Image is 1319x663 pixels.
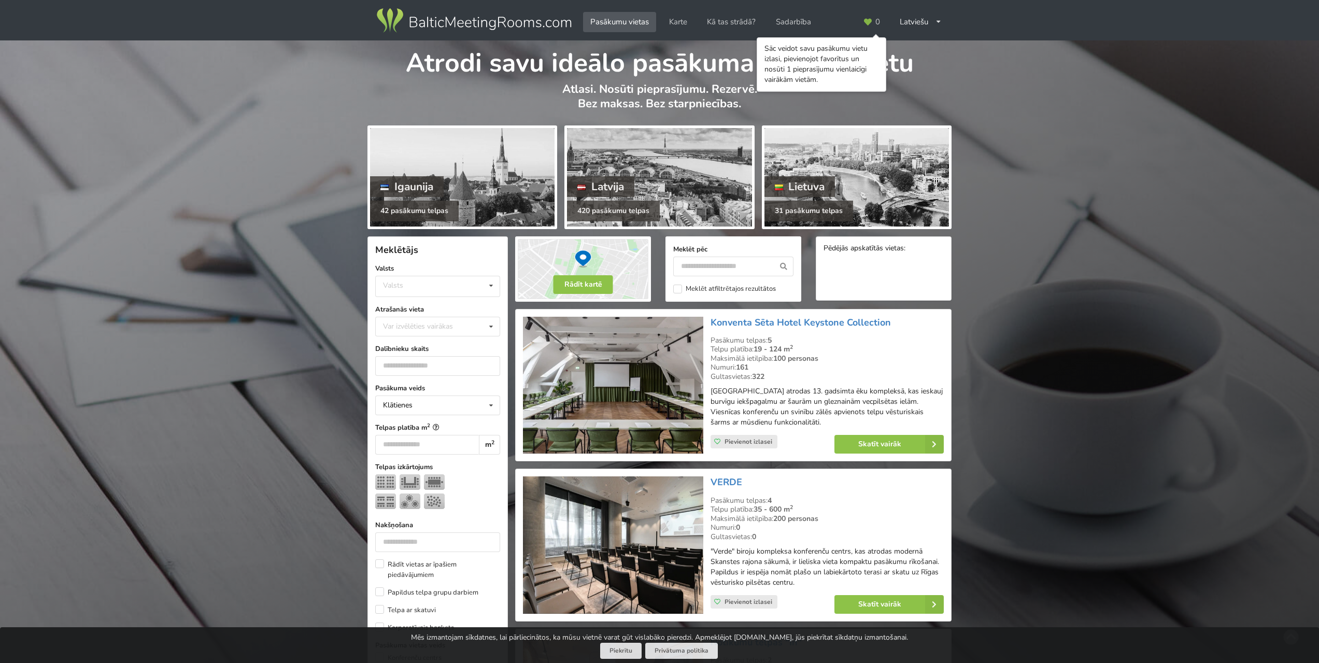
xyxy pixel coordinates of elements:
[400,474,420,490] img: U-Veids
[375,6,573,35] img: Baltic Meeting Rooms
[375,383,500,393] label: Pasākuma veids
[564,125,754,229] a: Latvija 420 pasākumu telpas
[790,343,793,351] sup: 2
[491,439,494,446] sup: 2
[645,643,718,659] a: Privātuma politika
[583,12,656,32] a: Pasākumu vietas
[523,476,703,614] img: Konferenču centrs | Rīga | VERDE
[769,12,818,32] a: Sadarbība
[600,643,642,659] button: Piekrītu
[711,316,891,329] a: Konventa Sēta Hotel Keystone Collection
[754,504,793,514] strong: 35 - 600 m
[768,335,772,345] strong: 5
[875,18,880,26] span: 0
[754,344,793,354] strong: 19 - 124 m
[711,386,944,428] p: [GEOGRAPHIC_DATA] atrodas 13. gadsimta ēku kompleksā, kas ieskauj burvīgu iekšpagalmu ar šaurām u...
[764,44,878,85] div: Sāc veidot savu pasākumu vietu izlasi, pievienojot favorītus un nosūti 1 pieprasījumu vienlaicīgi...
[768,496,772,505] strong: 4
[375,493,396,509] img: Klase
[892,12,949,32] div: Latviešu
[773,354,818,363] strong: 100 personas
[375,559,500,580] label: Rādīt vietas ar īpašiem piedāvājumiem
[515,236,651,302] img: Rādīt kartē
[711,546,944,588] p: "Verde" biroju kompleksa konferenču centrs, kas atrodas modernā Skanstes rajona sākumā, ir lielis...
[375,462,500,472] label: Telpas izkārtojums
[567,176,634,197] div: Latvija
[773,514,818,524] strong: 200 personas
[711,336,944,345] div: Pasākumu telpas:
[711,505,944,514] div: Telpu platība:
[427,422,430,429] sup: 2
[711,345,944,354] div: Telpu platība:
[790,503,793,511] sup: 2
[834,435,944,454] a: Skatīt vairāk
[736,362,748,372] strong: 161
[725,438,772,446] span: Pievienot izlasei
[824,244,944,254] div: Pēdējās apskatītās vietas:
[367,40,952,80] h1: Atrodi savu ideālo pasākuma norises vietu
[711,476,742,488] a: VERDE
[375,304,500,315] label: Atrašanās vieta
[711,532,944,542] div: Gultasvietas:
[375,587,478,598] label: Papildus telpa grupu darbiem
[375,263,500,274] label: Valsts
[673,244,793,255] label: Meklēt pēc
[762,125,952,229] a: Lietuva 31 pasākumu telpas
[375,422,500,433] label: Telpas platība m
[375,244,418,256] span: Meklētājs
[383,281,403,290] div: Valsts
[673,285,776,293] label: Meklēt atfiltrētajos rezultātos
[736,523,740,532] strong: 0
[711,523,944,532] div: Numuri:
[711,372,944,382] div: Gultasvietas:
[711,514,944,524] div: Maksimālā ietilpība:
[375,344,500,354] label: Dalībnieku skaits
[752,532,756,542] strong: 0
[764,201,853,221] div: 31 pasākumu telpas
[424,493,445,509] img: Pieņemšana
[375,623,454,633] label: Korporatīvais bankets
[700,12,763,32] a: Kā tas strādā?
[567,201,660,221] div: 420 pasākumu telpas
[554,275,613,294] button: Rādīt kartē
[370,176,444,197] div: Igaunija
[370,201,459,221] div: 42 pasākumu telpas
[375,605,436,615] label: Telpa ar skatuvi
[479,435,500,455] div: m
[380,320,476,332] div: Var izvēlēties vairākas
[375,474,396,490] img: Teātris
[375,520,500,530] label: Nakšņošana
[367,82,952,122] p: Atlasi. Nosūti pieprasījumu. Rezervē. Bez maksas. Bez starpniecības.
[834,595,944,614] a: Skatīt vairāk
[711,363,944,372] div: Numuri:
[424,474,445,490] img: Sapulce
[725,598,772,606] span: Pievienot izlasei
[711,354,944,363] div: Maksimālā ietilpība:
[764,176,835,197] div: Lietuva
[711,496,944,505] div: Pasākumu telpas:
[523,317,703,454] img: Viesnīca | Vecrīga | Konventa Sēta Hotel Keystone Collection
[752,372,764,382] strong: 322
[400,493,420,509] img: Bankets
[367,125,557,229] a: Igaunija 42 pasākumu telpas
[383,402,413,409] div: Klātienes
[662,12,694,32] a: Karte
